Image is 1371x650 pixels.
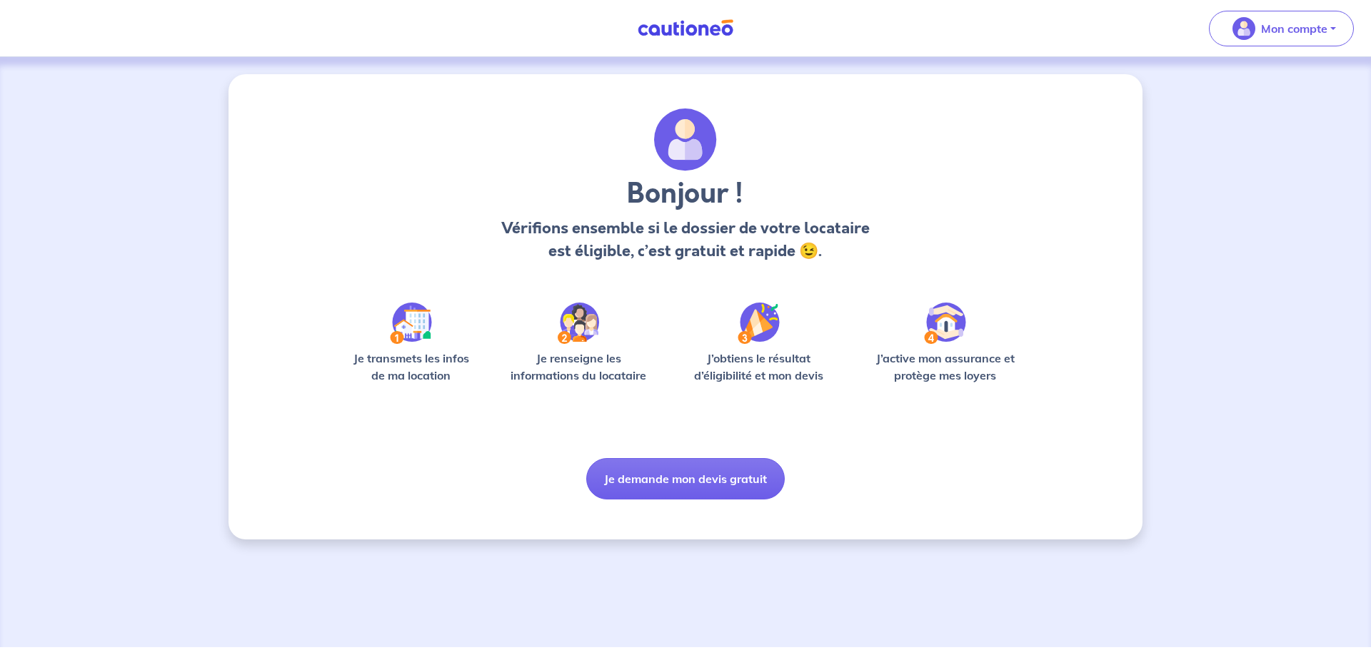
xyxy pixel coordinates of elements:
p: J’obtiens le résultat d’éligibilité et mon devis [678,350,840,384]
h3: Bonjour ! [497,177,873,211]
img: /static/f3e743aab9439237c3e2196e4328bba9/Step-3.svg [738,303,780,344]
img: /static/90a569abe86eec82015bcaae536bd8e6/Step-1.svg [390,303,432,344]
p: Je transmets les infos de ma location [343,350,479,384]
p: Je renseigne les informations du locataire [502,350,656,384]
img: illu_account_valid_menu.svg [1232,17,1255,40]
p: Mon compte [1261,20,1327,37]
img: archivate [654,108,717,171]
img: /static/c0a346edaed446bb123850d2d04ad552/Step-2.svg [558,303,599,344]
p: Vérifions ensemble si le dossier de votre locataire est éligible, c’est gratuit et rapide 😉. [497,217,873,263]
img: Cautioneo [632,19,739,37]
p: J’active mon assurance et protège mes loyers [862,350,1028,384]
button: Je demande mon devis gratuit [586,458,785,499]
img: /static/bfff1cf634d835d9112899e6a3df1a5d/Step-4.svg [924,303,966,344]
button: illu_account_valid_menu.svgMon compte [1209,11,1354,46]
